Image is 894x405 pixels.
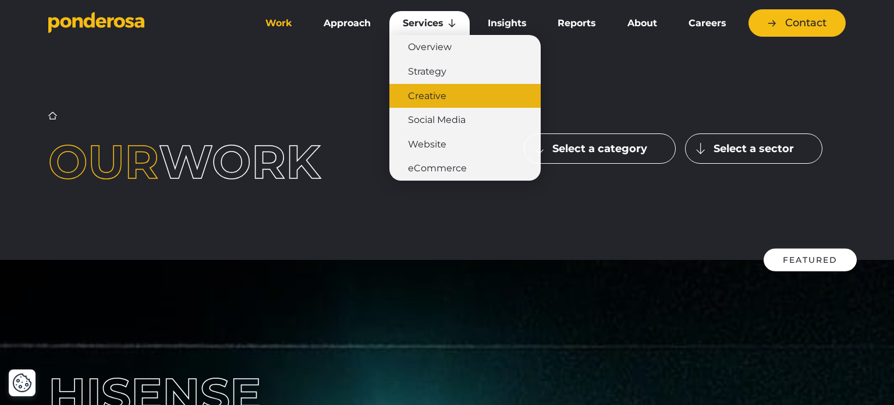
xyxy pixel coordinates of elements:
[389,108,541,132] a: Social Media
[48,111,57,120] a: Home
[675,11,739,36] a: Careers
[389,11,470,36] a: Services
[389,59,541,84] a: Strategy
[48,12,235,35] a: Go to homepage
[252,11,306,36] a: Work
[544,11,609,36] a: Reports
[48,133,159,190] span: Our
[48,139,370,185] h1: work
[764,249,857,272] div: Featured
[613,11,670,36] a: About
[524,133,676,164] button: Select a category
[389,156,541,181] a: eCommerce
[748,9,846,37] a: Contact
[474,11,540,36] a: Insights
[389,35,541,59] a: Overview
[310,11,384,36] a: Approach
[389,132,541,157] a: Website
[12,373,32,393] button: Cookie Settings
[685,133,822,164] button: Select a sector
[12,373,32,393] img: Revisit consent button
[389,84,541,108] a: Creative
